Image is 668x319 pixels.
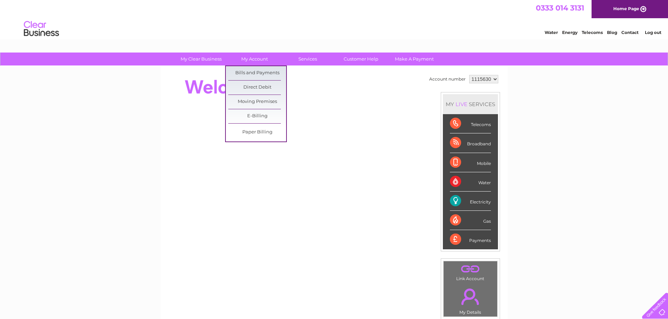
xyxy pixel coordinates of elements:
[536,4,584,12] a: 0333 014 3131
[450,230,491,249] div: Payments
[443,283,498,317] td: My Details
[279,53,337,65] a: Services
[450,172,491,192] div: Water
[332,53,390,65] a: Customer Help
[228,66,286,80] a: Bills and Payments
[385,53,443,65] a: Make A Payment
[545,30,558,35] a: Water
[454,101,469,108] div: LIVE
[443,94,498,114] div: MY SERVICES
[450,153,491,172] div: Mobile
[225,53,283,65] a: My Account
[607,30,617,35] a: Blog
[445,284,495,309] a: .
[450,114,491,133] div: Telecoms
[450,133,491,153] div: Broadband
[228,81,286,95] a: Direct Debit
[443,261,498,283] td: Link Account
[445,263,495,275] a: .
[427,73,467,85] td: Account number
[169,4,500,34] div: Clear Business is a trading name of Verastar Limited (registered in [GEOGRAPHIC_DATA] No. 3667643...
[228,95,286,109] a: Moving Premises
[450,211,491,230] div: Gas
[562,30,578,35] a: Energy
[450,192,491,211] div: Electricity
[23,18,59,40] img: logo.png
[172,53,230,65] a: My Clear Business
[645,30,661,35] a: Log out
[582,30,603,35] a: Telecoms
[228,109,286,123] a: E-Billing
[228,125,286,139] a: Paper Billing
[621,30,639,35] a: Contact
